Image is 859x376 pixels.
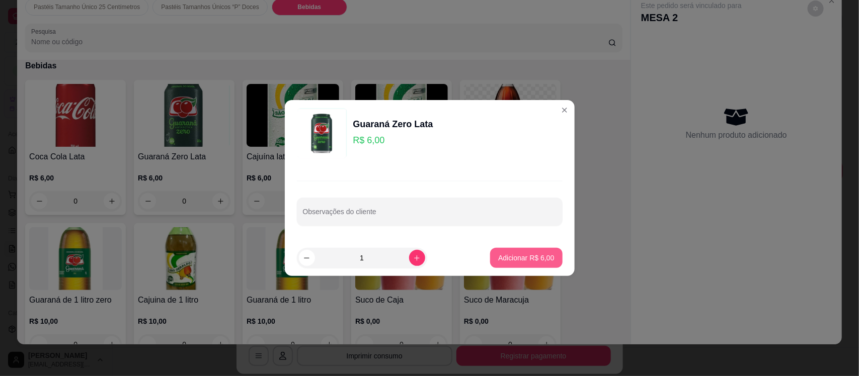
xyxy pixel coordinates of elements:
p: Adicionar R$ 6,00 [498,253,554,263]
div: Guaraná Zero Lata [353,117,433,131]
p: R$ 6,00 [353,133,433,147]
button: decrease-product-quantity [299,250,315,266]
button: Adicionar R$ 6,00 [490,248,562,268]
button: Close [557,102,573,118]
img: product-image [297,108,347,158]
input: Observações do cliente [303,211,557,221]
button: increase-product-quantity [409,250,425,266]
